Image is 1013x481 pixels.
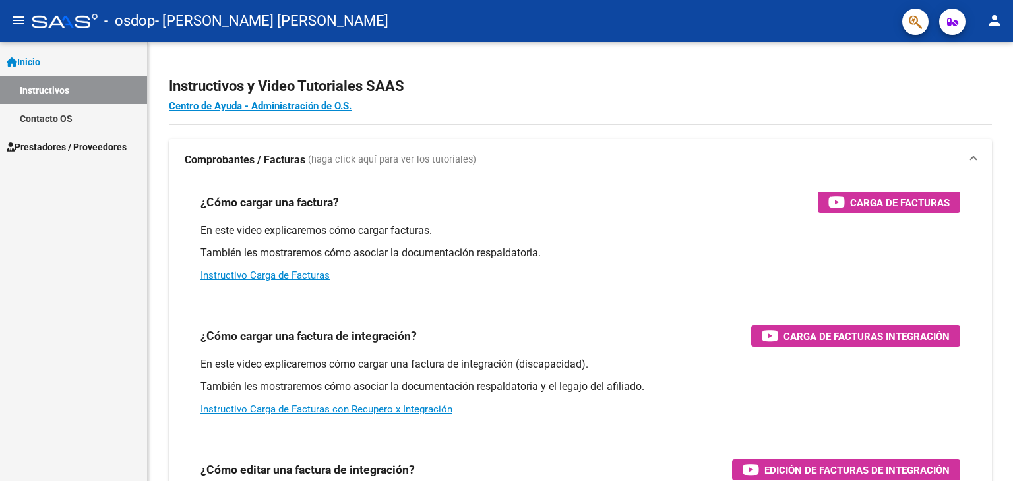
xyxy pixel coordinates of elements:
[200,327,417,345] h3: ¿Cómo cargar una factura de integración?
[308,153,476,167] span: (haga click aquí para ver los tutoriales)
[850,194,950,211] span: Carga de Facturas
[200,223,960,238] p: En este video explicaremos cómo cargar facturas.
[7,55,40,69] span: Inicio
[200,380,960,394] p: También les mostraremos cómo asociar la documentación respaldatoria y el legajo del afiliado.
[200,269,330,281] a: Instructivo Carga de Facturas
[169,139,992,181] mat-expansion-panel-header: Comprobantes / Facturas (haga click aquí para ver los tutoriales)
[11,13,26,28] mat-icon: menu
[987,13,1002,28] mat-icon: person
[169,100,352,112] a: Centro de Ayuda - Administración de O.S.
[7,140,127,154] span: Prestadores / Proveedores
[200,193,339,212] h3: ¿Cómo cargar una factura?
[783,328,950,345] span: Carga de Facturas Integración
[104,7,155,36] span: - osdop
[200,357,960,372] p: En este video explicaremos cómo cargar una factura de integración (discapacidad).
[200,403,452,415] a: Instructivo Carga de Facturas con Recupero x Integración
[732,459,960,480] button: Edición de Facturas de integración
[169,74,992,99] h2: Instructivos y Video Tutoriales SAAS
[185,153,305,167] strong: Comprobantes / Facturas
[751,325,960,347] button: Carga de Facturas Integración
[155,7,388,36] span: - [PERSON_NAME] [PERSON_NAME]
[200,461,415,479] h3: ¿Cómo editar una factura de integración?
[764,462,950,478] span: Edición de Facturas de integración
[200,246,960,260] p: También les mostraremos cómo asociar la documentación respaldatoria.
[968,436,1000,468] iframe: Intercom live chat
[818,192,960,213] button: Carga de Facturas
